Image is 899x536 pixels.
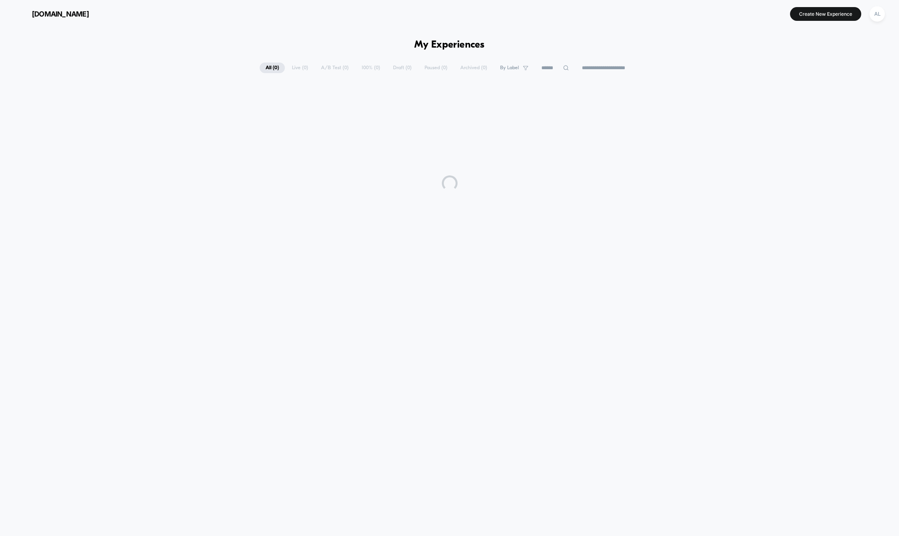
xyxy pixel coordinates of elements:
button: [DOMAIN_NAME] [12,7,91,20]
button: AL [867,6,887,22]
div: AL [869,6,885,22]
h1: My Experiences [414,39,485,51]
button: Create New Experience [790,7,861,21]
span: By Label [500,65,519,71]
span: All ( 0 ) [260,63,285,73]
span: [DOMAIN_NAME] [32,10,89,18]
